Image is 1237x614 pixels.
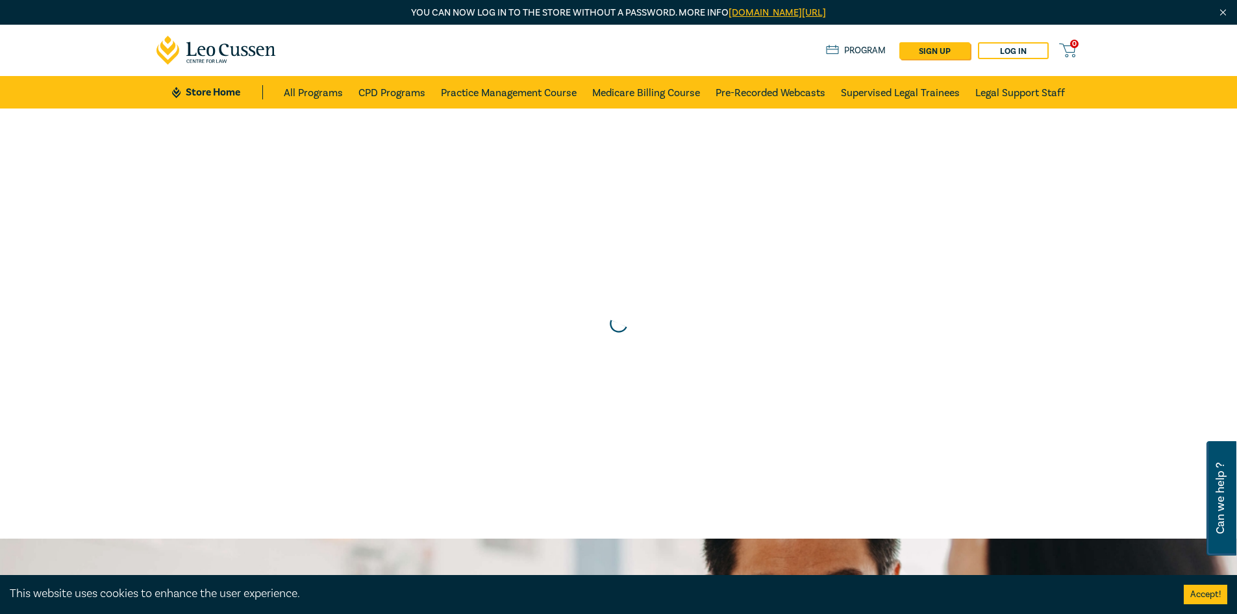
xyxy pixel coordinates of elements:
[592,76,700,109] a: Medicare Billing Course
[716,76,825,109] a: Pre-Recorded Webcasts
[358,76,425,109] a: CPD Programs
[1070,40,1079,48] span: 0
[10,585,1164,602] div: This website uses cookies to enhance the user experience.
[978,42,1049,59] a: Log in
[284,76,343,109] a: All Programs
[975,76,1065,109] a: Legal Support Staff
[729,6,826,19] a: [DOMAIN_NAME][URL]
[441,76,577,109] a: Practice Management Course
[1214,449,1227,548] span: Can we help ?
[841,76,960,109] a: Supervised Legal Trainees
[826,44,886,58] a: Program
[1218,7,1229,18] img: Close
[899,42,970,59] a: sign up
[156,6,1081,20] p: You can now log in to the store without a password. More info
[172,85,262,99] a: Store Home
[1184,585,1227,604] button: Accept cookies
